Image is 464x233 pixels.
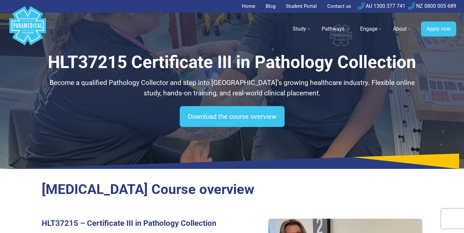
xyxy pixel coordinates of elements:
a: Pathways [318,20,354,38]
a: Apply now [421,21,456,36]
h3: HLT37215 – Certificate III in Pathology Collection [42,219,228,228]
a: Study [289,20,315,38]
a: NZ 0800 005 689 [408,3,456,9]
a: Download the course overview [180,106,285,127]
a: About [389,20,416,38]
p: Become a qualified Pathology Collector and step into [GEOGRAPHIC_DATA]’s growing healthcare indus... [42,78,423,98]
h1: HLT37215 Certificate III in Pathology Collection [42,52,423,73]
h2: [MEDICAL_DATA] Course overview [42,181,423,198]
a: AU 1300 377 741 [358,3,405,9]
a: Australian Paramedical College [8,13,47,46]
a: Engage [356,20,387,38]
